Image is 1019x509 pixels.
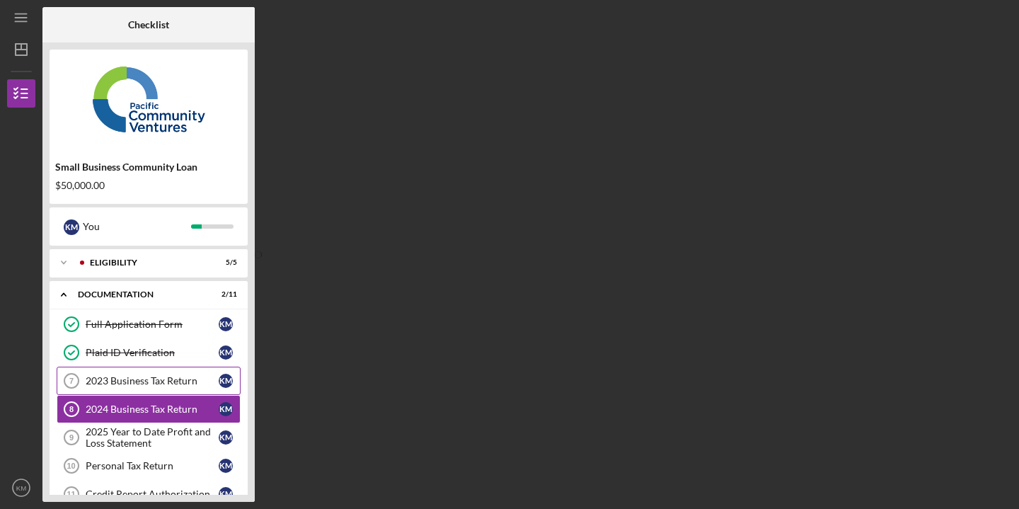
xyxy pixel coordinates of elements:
div: Personal Tax Return [86,460,219,471]
a: 82024 Business Tax ReturnKM [57,395,241,423]
tspan: 11 [67,490,75,498]
div: Eligibility [90,258,202,267]
a: Full Application FormKM [57,310,241,338]
div: K M [219,402,233,416]
div: K M [219,317,233,331]
div: 2025 Year to Date Profit and Loss Statement [86,426,219,449]
div: K M [219,487,233,501]
a: 72023 Business Tax ReturnKM [57,367,241,395]
img: Product logo [50,57,248,142]
div: Documentation [78,290,202,299]
div: 2023 Business Tax Return [86,375,219,387]
div: Small Business Community Loan [55,161,242,173]
b: Checklist [128,19,169,30]
div: 2024 Business Tax Return [86,404,219,415]
tspan: 10 [67,462,75,470]
tspan: 7 [69,377,74,385]
div: K M [219,345,233,360]
div: K M [64,219,79,235]
div: Full Application Form [86,319,219,330]
div: Credit Report Authorization [86,488,219,500]
div: K M [219,374,233,388]
text: KM [16,484,26,492]
div: K M [219,459,233,473]
div: K M [219,430,233,445]
div: 5 / 5 [212,258,237,267]
a: 92025 Year to Date Profit and Loss StatementKM [57,423,241,452]
a: 11Credit Report AuthorizationKM [57,480,241,508]
a: Plaid ID VerificationKM [57,338,241,367]
div: 2 / 11 [212,290,237,299]
div: Plaid ID Verification [86,347,219,358]
a: 10Personal Tax ReturnKM [57,452,241,480]
div: $50,000.00 [55,180,242,191]
button: KM [7,474,35,502]
div: You [83,215,191,239]
tspan: 8 [69,405,74,413]
tspan: 9 [69,433,74,442]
